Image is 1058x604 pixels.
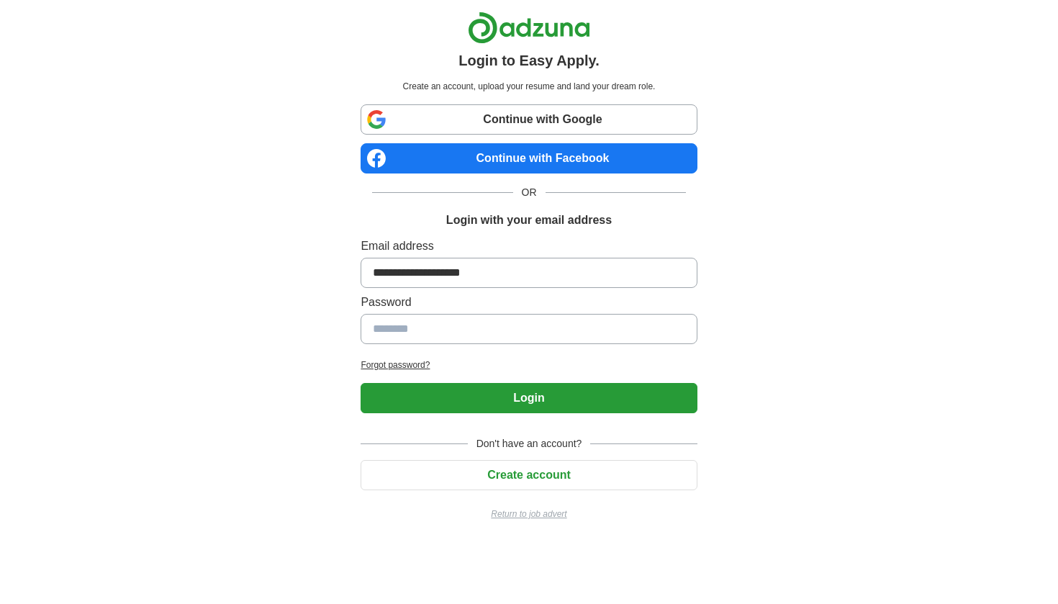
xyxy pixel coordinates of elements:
[363,80,694,93] p: Create an account, upload your resume and land your dream role.
[361,460,697,490] button: Create account
[361,294,697,311] label: Password
[361,469,697,481] a: Create account
[361,104,697,135] a: Continue with Google
[361,238,697,255] label: Email address
[361,508,697,520] a: Return to job advert
[468,436,591,451] span: Don't have an account?
[513,185,546,200] span: OR
[361,383,697,413] button: Login
[361,143,697,173] a: Continue with Facebook
[468,12,590,44] img: Adzuna logo
[446,212,612,229] h1: Login with your email address
[361,359,697,371] a: Forgot password?
[458,50,600,71] h1: Login to Easy Apply.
